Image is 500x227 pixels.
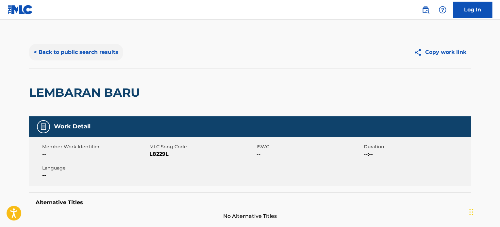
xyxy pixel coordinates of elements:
[467,196,500,227] iframe: Chat Widget
[469,202,473,222] div: Drag
[453,2,492,18] a: Log In
[364,143,469,150] span: Duration
[436,3,449,16] div: Help
[8,5,33,14] img: MLC Logo
[364,150,469,158] span: --:--
[54,123,91,130] h5: Work Detail
[42,165,148,171] span: Language
[409,44,471,60] button: Copy work link
[40,123,47,131] img: Work Detail
[257,143,362,150] span: ISWC
[29,44,123,60] button: < Back to public search results
[29,212,471,220] span: No Alternative Titles
[42,150,148,158] span: --
[149,143,255,150] span: MLC Song Code
[36,199,464,206] h5: Alternative Titles
[257,150,362,158] span: --
[29,85,143,100] h2: LEMBARAN BARU
[414,48,425,57] img: Copy work link
[419,3,432,16] a: Public Search
[42,143,148,150] span: Member Work Identifier
[422,6,429,14] img: search
[439,6,446,14] img: help
[42,171,148,179] span: --
[149,150,255,158] span: L8229L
